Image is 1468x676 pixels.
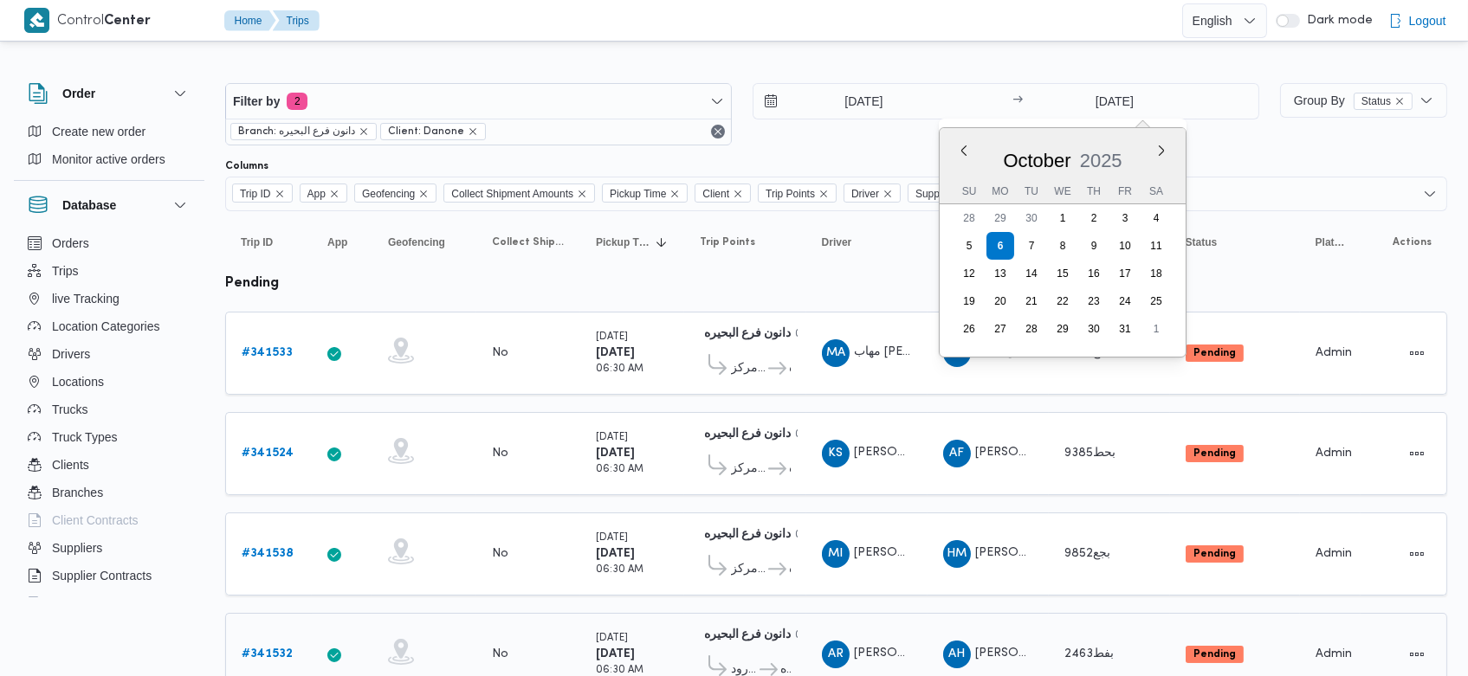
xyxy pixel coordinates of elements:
span: Pending [1186,545,1244,563]
span: Pickup Time [610,184,666,203]
small: [DATE] [596,634,628,643]
span: Driver [822,235,852,249]
div: Abadaljlail Rad Muhammad Abadalsalhain [822,641,850,668]
small: 06:30 AM [596,666,643,675]
span: دانون فرع البحيره [789,358,790,379]
span: مركز [GEOGRAPHIC_DATA] [731,559,766,580]
b: [DATE] [596,347,635,358]
span: Devices [52,593,95,614]
span: Geofencing [388,235,445,249]
span: Driver [851,184,879,203]
div: day-23 [1080,287,1108,315]
div: No [492,647,508,662]
button: Remove Trip Points from selection in this group [818,189,829,199]
span: AF [949,440,964,467]
span: Pending [1186,646,1244,663]
b: [DATE] [596,447,635,459]
span: MI [828,540,843,568]
small: [DATE] [596,433,628,442]
div: day-25 [1142,287,1170,315]
span: Branch: دانون فرع البحيره [230,123,377,140]
div: day-16 [1080,260,1108,287]
div: Ahmad Husam Aldin Saaid Ahmad [943,641,971,668]
div: No [492,546,508,562]
span: Collect Shipment Amounts [492,235,565,249]
span: Trip ID [241,235,273,249]
div: No [492,446,508,461]
span: Group By Status [1294,93,1413,107]
span: مركز [GEOGRAPHIC_DATA] [731,358,766,379]
span: Pending [1186,344,1244,362]
small: [DATE] [596,332,628,342]
b: دانون فرع البحيره [704,629,791,641]
span: Client: Danone [388,124,464,139]
span: Supplier [915,184,954,203]
span: Suppliers [52,538,102,558]
div: day-27 [986,315,1014,343]
span: Client [695,183,751,203]
button: Geofencing [381,229,468,256]
span: Trip Points [766,184,815,203]
a: #341524 [242,443,294,464]
div: Order [14,118,204,180]
span: Supplier Contracts [52,565,152,586]
div: Button. Open the month selector. October is currently selected. [1003,149,1072,172]
span: Geofencing [354,183,437,203]
button: Driver [815,229,919,256]
b: # 341533 [242,347,293,358]
button: Group ByStatusremove selected entity [1280,83,1447,118]
span: Client [702,184,729,203]
div: No [492,345,508,361]
span: دانون فرع البحيره [789,459,790,480]
span: Driver [844,183,901,203]
button: Remove [708,121,728,142]
span: 2025 [1080,150,1122,171]
div: day-9 [1080,232,1108,260]
b: Center [105,15,152,28]
div: day-6 [986,232,1014,260]
span: Create new order [52,121,146,142]
a: #341538 [242,544,294,564]
button: App [320,229,364,256]
button: Status [1179,229,1291,256]
button: Remove Geofencing from selection in this group [418,189,429,199]
div: month-2025-10 [954,204,1172,343]
span: Clients [52,454,89,475]
div: day-3 [1111,204,1139,232]
div: day-17 [1111,260,1139,287]
div: day-14 [1018,260,1045,287]
b: pending [225,277,279,290]
span: Orders [52,233,89,254]
b: # 341524 [242,447,294,459]
div: day-29 [1049,315,1077,343]
span: Client: Danone [380,123,486,140]
button: remove selected entity [468,126,478,137]
span: October [1004,150,1071,171]
button: Database [28,195,191,216]
span: دانون فرع البحيره [789,559,790,580]
div: day-10 [1111,232,1139,260]
b: [DATE] [596,648,635,660]
span: 2 active filters [287,93,307,110]
span: Actions [1393,235,1432,249]
div: day-21 [1018,287,1045,315]
button: Remove Client from selection in this group [733,189,743,199]
button: Create new order [21,118,197,145]
span: Geofencing [362,184,415,203]
span: Location Categories [52,316,160,337]
h3: Order [62,83,95,104]
span: Status [1186,235,1218,249]
div: day-2 [1080,204,1108,232]
button: Client Contracts [21,506,197,534]
b: Pending [1193,348,1236,358]
span: MA [826,339,845,367]
span: Platform [1316,235,1345,249]
button: Suppliers [21,534,197,562]
div: Mo [986,179,1014,203]
button: Location Categories [21,312,197,340]
button: Supplier Contracts [21,562,197,589]
span: Client Contracts [52,510,139,531]
div: day-15 [1049,260,1077,287]
button: remove selected entity [359,126,369,137]
span: Collect Shipment Amounts [451,184,573,203]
